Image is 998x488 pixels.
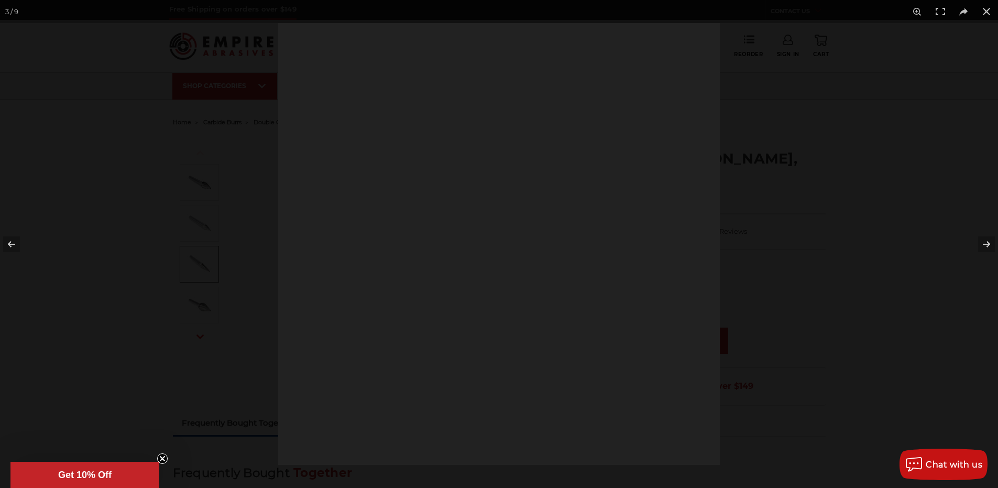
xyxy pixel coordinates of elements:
button: Next (arrow right) [961,218,998,270]
div: Get 10% OffClose teaser [10,462,159,488]
button: Close teaser [157,453,168,464]
span: Get 10% Off [58,470,112,480]
span: Chat with us [926,460,982,470]
button: Chat with us [900,449,988,480]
